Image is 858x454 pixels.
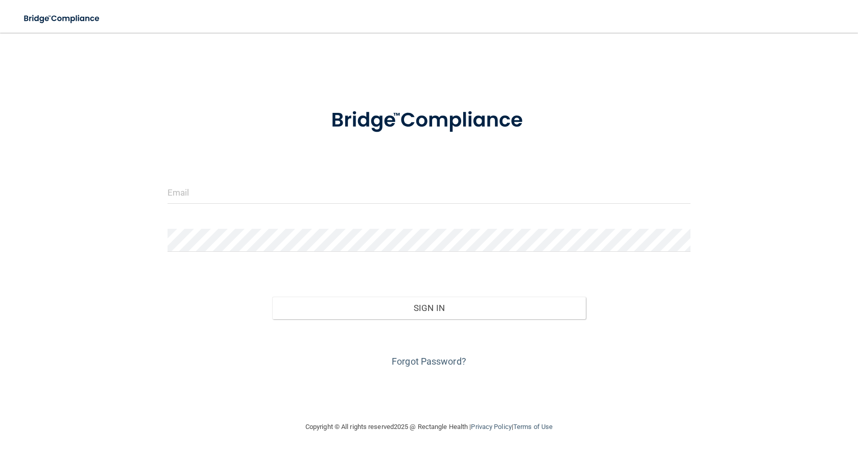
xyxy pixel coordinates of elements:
[15,8,109,29] img: bridge_compliance_login_screen.278c3ca4.svg
[392,356,466,367] a: Forgot Password?
[168,181,690,204] input: Email
[243,411,615,443] div: Copyright © All rights reserved 2025 @ Rectangle Health | |
[272,297,586,319] button: Sign In
[310,94,548,147] img: bridge_compliance_login_screen.278c3ca4.svg
[471,423,511,431] a: Privacy Policy
[513,423,553,431] a: Terms of Use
